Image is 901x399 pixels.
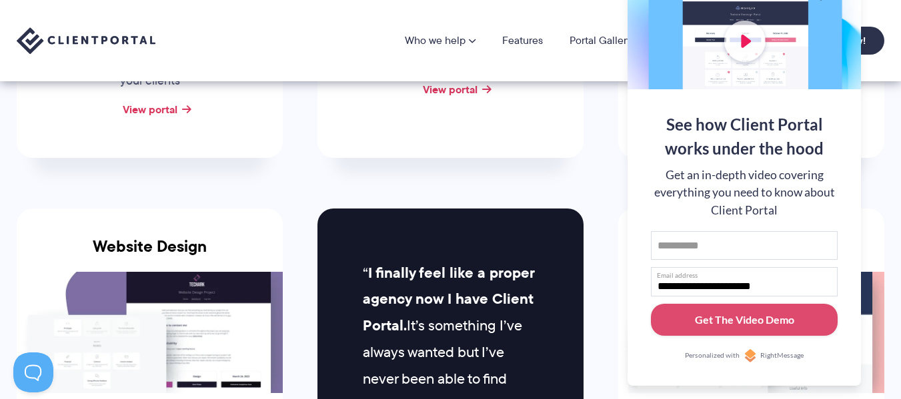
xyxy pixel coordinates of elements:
[760,350,804,361] span: RightMessage
[651,349,838,362] a: Personalized withRightMessage
[618,237,884,272] h3: School and Parent
[570,35,632,46] a: Portal Gallery
[744,349,757,362] img: Personalized with RightMessage
[651,113,838,161] div: See how Client Portal works under the hood
[502,35,543,46] a: Features
[651,167,838,219] div: Get an in-depth video covering everything you need to know about Client Portal
[17,237,283,272] h3: Website Design
[651,267,838,296] input: Email address
[405,35,476,46] a: Who we help
[651,304,838,336] button: Get The Video Demo
[423,81,478,97] a: View portal
[13,352,53,392] iframe: Toggle Customer Support
[685,350,740,361] span: Personalized with
[363,262,534,337] strong: I finally feel like a proper agency now I have Client Portal.
[123,101,177,117] a: View portal
[695,312,794,328] div: Get The Video Demo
